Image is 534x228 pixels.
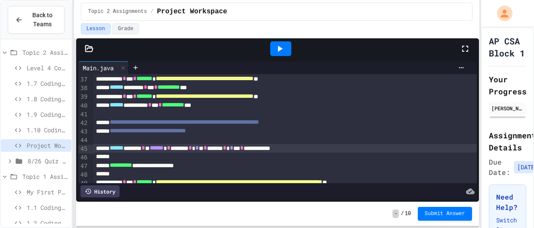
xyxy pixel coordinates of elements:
div: 46 [78,153,89,162]
button: Submit Answer [418,207,472,221]
span: Back to Teams [28,11,57,29]
div: [PERSON_NAME] [491,104,524,112]
div: 41 [78,110,89,119]
button: Back to Teams [8,6,65,34]
div: My Account [488,3,515,23]
span: 1.7 Coding Practice [27,79,68,88]
div: 38 [78,84,89,93]
span: My First Program [27,187,68,197]
span: 1.2 Coding Practice [27,219,68,228]
div: 37 [78,75,89,84]
span: Topic 2 Assignments [88,8,147,15]
div: 47 [78,162,89,171]
span: 10 [405,210,411,217]
h1: AP CSA Block 1 [489,35,526,59]
button: Lesson [81,23,111,34]
div: Main.java [78,61,129,74]
div: History [80,185,120,197]
h2: Assignment Details [489,129,526,153]
span: 1.8 Coding Practice [27,94,68,103]
div: 45 [78,145,89,153]
div: 42 [78,119,89,128]
div: Main.java [78,63,118,72]
span: / [401,210,404,217]
span: Topic 2 Assignments [22,48,68,57]
span: Level 4 Coding Challenge [27,63,68,72]
button: Grade [112,23,139,34]
span: Project Workspace [27,141,68,150]
h3: Need Help? [496,192,519,212]
span: 1.10 Coding Practice [27,125,68,134]
div: 39 [78,93,89,101]
span: 1.1 Coding Practice [27,203,68,212]
span: Topic 1 Assignments [22,172,68,181]
span: / [151,8,154,15]
div: 43 [78,128,89,136]
div: 44 [78,136,89,145]
div: 40 [78,102,89,110]
span: Project Workspace [157,6,227,17]
span: 8/26 Quiz Review [28,156,68,166]
span: 1.9 Coding Practice [27,110,68,119]
div: 48 [78,171,89,179]
span: Due Date: [489,157,510,178]
span: Submit Answer [425,210,465,217]
span: - [392,209,399,218]
h2: Your Progress [489,73,526,97]
div: 49 [78,179,89,188]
